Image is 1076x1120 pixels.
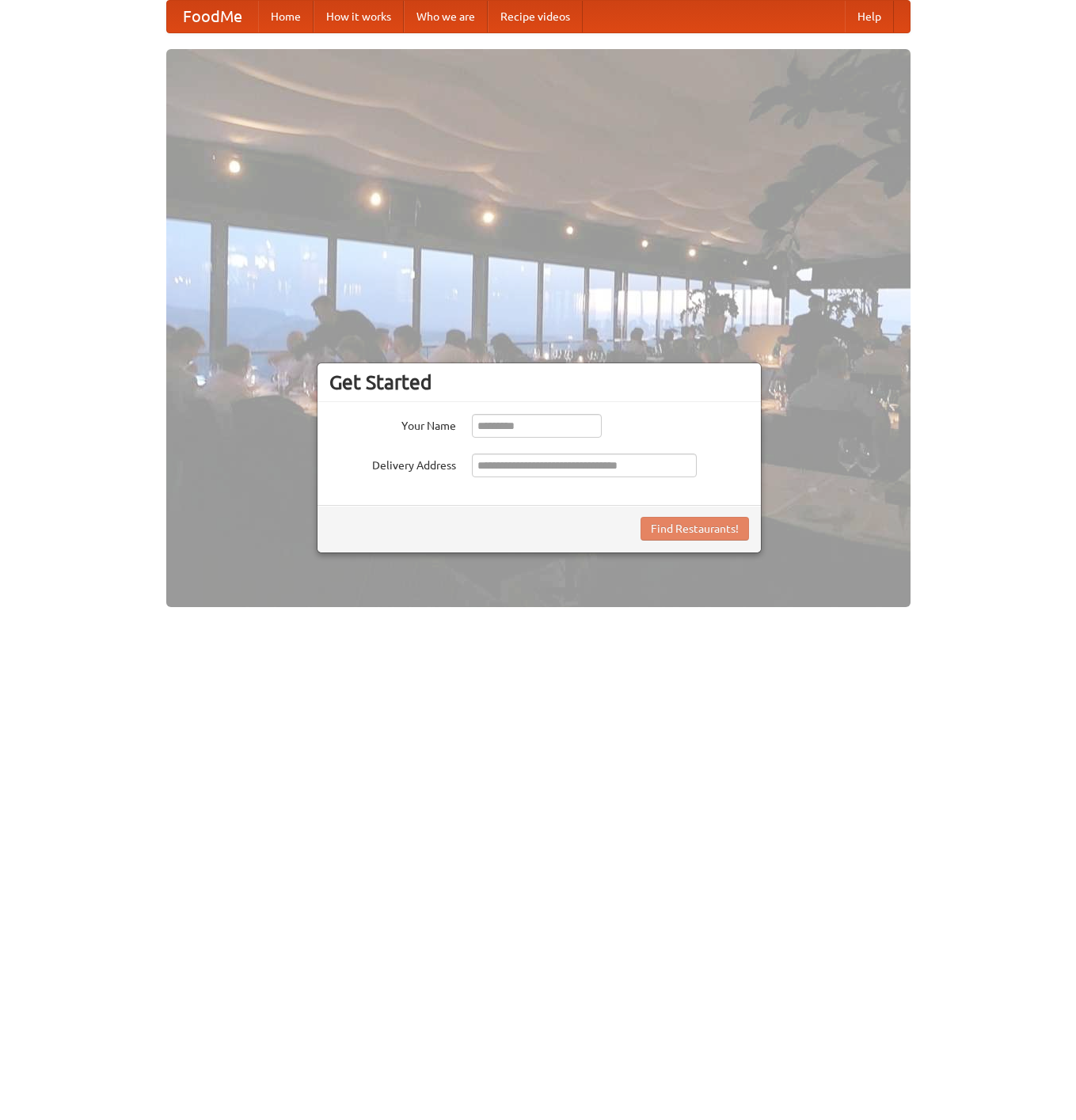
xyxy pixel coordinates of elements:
[314,1,404,32] a: How it works
[167,1,258,32] a: FoodMe
[845,1,894,32] a: Help
[329,454,456,473] label: Delivery Address
[404,1,488,32] a: Who we are
[329,414,456,434] label: Your Name
[258,1,314,32] a: Home
[329,370,749,394] h3: Get Started
[488,1,583,32] a: Recipe videos
[641,517,749,541] button: Find Restaurants!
